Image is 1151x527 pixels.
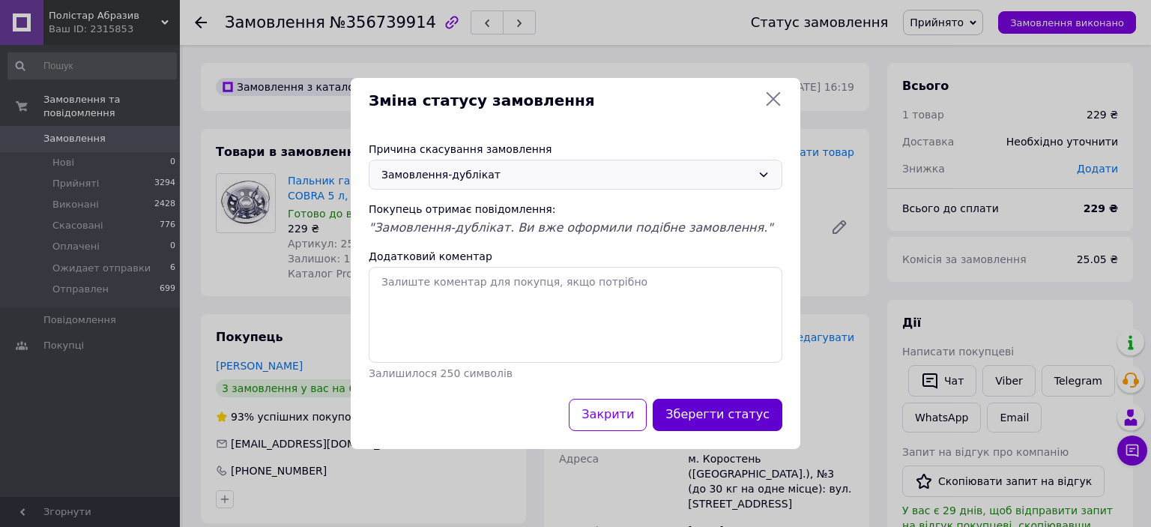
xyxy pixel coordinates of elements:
span: "Замовлення-дублікат. Ви вже оформили подібне замовлення." [369,220,773,235]
div: Покупець отримає повідомлення: [369,202,782,217]
button: Закрити [569,399,647,431]
label: Додатковий коментар [369,250,492,262]
span: Зміна статусу замовлення [369,90,758,112]
div: Замовлення-дублікат [381,166,752,183]
button: Зберегти статус [653,399,782,431]
div: Причина скасування замовлення [369,142,782,157]
span: Залишилося 250 символів [369,367,513,379]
